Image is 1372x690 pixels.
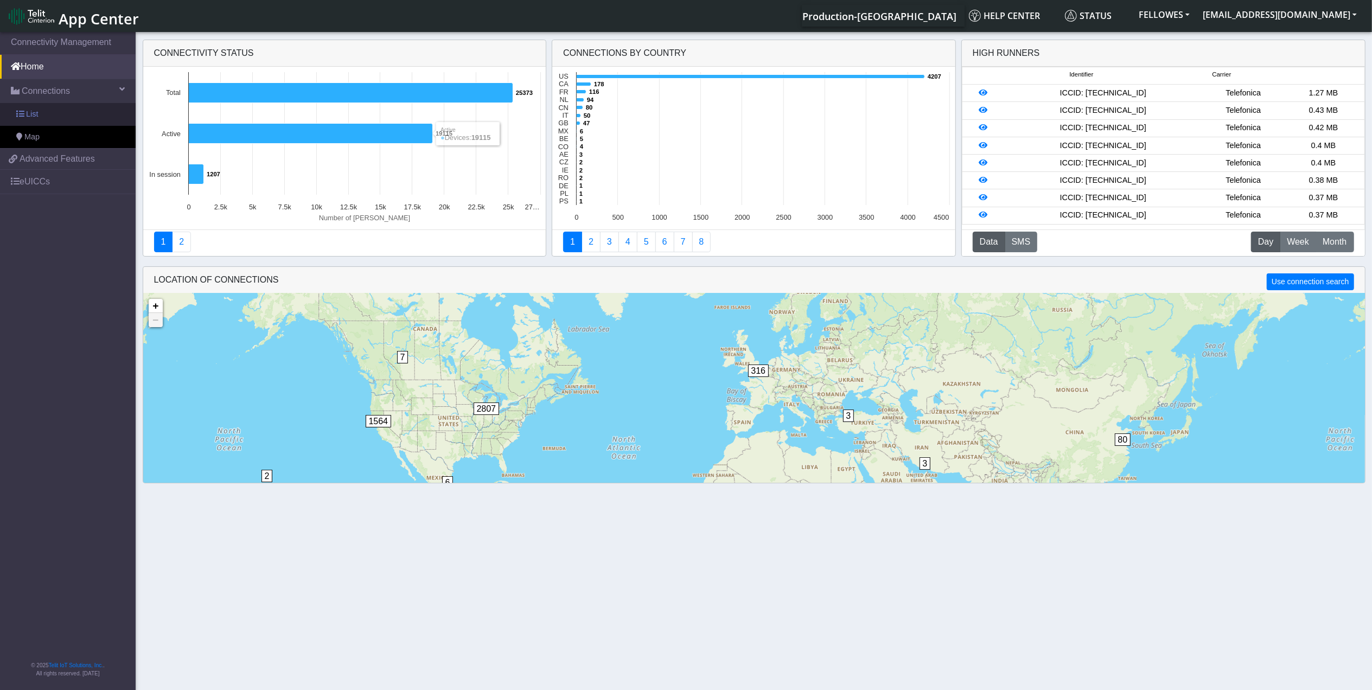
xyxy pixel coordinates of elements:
a: Connections By Country [563,232,582,252]
div: 0.38 MB [1284,175,1364,187]
span: 7 [397,351,409,363]
span: 3 [843,410,854,422]
div: ICCID: [TECHNICAL_ID] [1003,105,1203,117]
text: 1500 [693,213,709,221]
text: 10k [311,203,322,211]
span: Day [1258,235,1273,248]
text: 2 [579,159,583,165]
a: Usage per Country [600,232,619,252]
div: LOCATION OF CONNECTIONS [143,267,1365,293]
text: US [559,72,569,80]
text: Number of [PERSON_NAME] [318,214,410,222]
text: AE [559,150,569,158]
text: BE [559,135,569,143]
a: Carrier [582,232,601,252]
text: 7.5k [278,203,291,211]
div: Telefonica [1203,87,1284,99]
a: 14 Days Trend [655,232,674,252]
text: 3 [579,151,583,158]
text: IT [563,111,569,119]
text: 3000 [818,213,833,221]
button: Day [1251,232,1280,252]
text: Total [165,88,180,97]
text: 2 [579,167,583,174]
a: Telit IoT Solutions, Inc. [49,662,103,668]
div: Telefonica [1203,105,1284,117]
div: Telefonica [1203,140,1284,152]
div: ICCID: [TECHNICAL_ID] [1003,157,1203,169]
button: FELLOWES [1132,5,1196,24]
text: 1207 [207,171,220,177]
div: High Runners [973,47,1040,60]
div: ICCID: [TECHNICAL_ID] [1003,175,1203,187]
text: 116 [589,88,599,95]
div: Connectivity status [143,40,546,67]
a: Connectivity status [154,232,173,252]
button: Use connection search [1267,273,1354,290]
text: 15k [375,203,386,211]
text: 20k [438,203,450,211]
text: 17.5k [404,203,421,211]
div: ICCID: [TECHNICAL_ID] [1003,122,1203,134]
div: Telefonica [1203,157,1284,169]
span: 1564 [366,415,392,427]
text: 94 [587,97,594,103]
div: Telefonica [1203,122,1284,134]
text: 47 [583,120,590,126]
text: 2.5k [214,203,227,211]
text: 50 [584,112,590,119]
text: MX [558,127,569,135]
text: IE [562,166,569,174]
div: 1.27 MB [1284,87,1364,99]
span: Connections [22,85,70,98]
button: SMS [1005,232,1038,252]
div: ICCID: [TECHNICAL_ID] [1003,87,1203,99]
text: GB [559,119,569,127]
text: 2 [579,175,583,181]
text: DE [559,182,569,190]
a: Help center [965,5,1061,27]
span: 316 [748,365,769,377]
nav: Summary paging [563,232,945,252]
a: Zoom in [149,299,163,313]
text: 4 [580,143,584,150]
span: Advanced Features [20,152,95,165]
a: Not Connected for 30 days [692,232,711,252]
text: 1 [579,182,583,189]
text: 27… [525,203,539,211]
text: FR [559,88,569,96]
div: 3 [920,457,930,490]
div: 0.37 MB [1284,192,1364,204]
text: 0 [187,203,190,211]
span: Status [1065,10,1112,22]
text: 1 [579,190,583,197]
text: 25373 [516,90,533,96]
text: 1 [579,198,583,205]
button: Data [973,232,1005,252]
text: PL [560,189,569,197]
button: Month [1316,232,1354,252]
a: Your current platform instance [802,5,956,27]
div: ICCID: [TECHNICAL_ID] [1003,192,1203,204]
text: Active [162,130,181,138]
span: Week [1287,235,1309,248]
span: 3 [920,457,931,470]
span: Identifier [1069,70,1093,79]
div: Telefonica [1203,209,1284,221]
span: Map [24,131,40,143]
a: Usage by Carrier [637,232,656,252]
a: Connections By Carrier [618,232,637,252]
a: Status [1061,5,1132,27]
text: 3500 [859,213,874,221]
span: App Center [59,9,139,29]
text: 80 [586,104,592,111]
img: logo-telit-cinterion-gw-new.png [9,8,54,25]
span: Help center [969,10,1040,22]
div: ICCID: [TECHNICAL_ID] [1003,140,1203,152]
text: 19115 [436,130,452,137]
nav: Summary paging [154,232,535,252]
div: 0.42 MB [1284,122,1364,134]
text: 12.5k [340,203,357,211]
span: Carrier [1212,70,1231,79]
text: RO [558,174,569,182]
